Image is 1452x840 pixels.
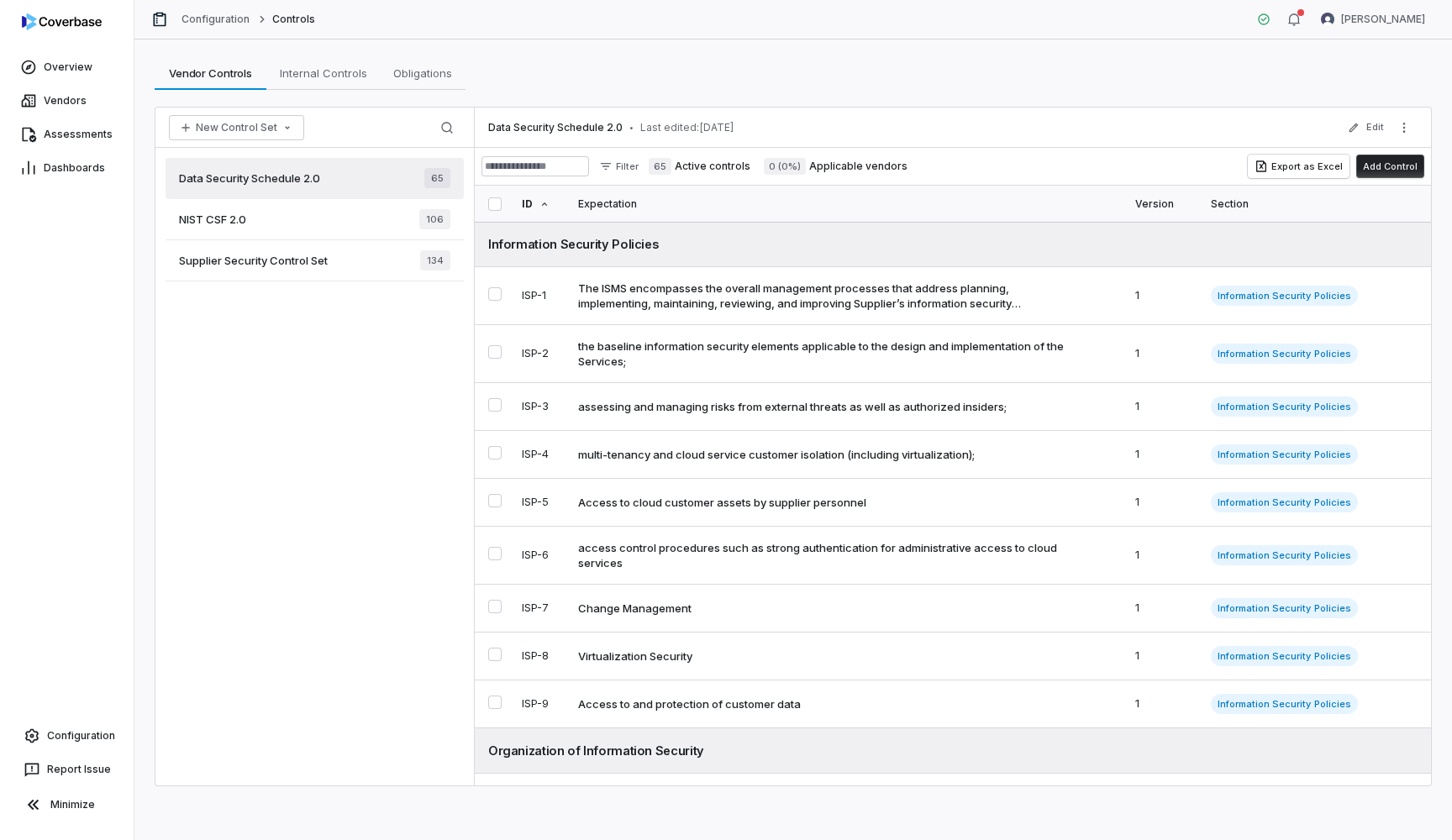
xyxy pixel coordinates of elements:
span: Controls [272,13,315,26]
div: Information Security Policies [488,235,1418,253]
button: Select ISP-4 control [488,446,502,459]
button: Minimize [7,788,127,822]
span: Information Security Policies [1211,344,1358,364]
td: 1 [1125,479,1201,527]
td: 1 [1125,325,1201,383]
td: 1 [1125,431,1201,479]
td: ISP-8 [512,633,568,680]
button: Select ISP-3 control [488,398,502,412]
td: OIS-1 [512,774,568,832]
button: Add Control [1356,155,1424,178]
td: 1 [1125,527,1201,585]
span: Last edited: [DATE] [640,121,734,134]
div: Expectation [578,186,1115,222]
td: 1 [1125,633,1201,680]
button: Filter [592,156,645,176]
span: Internal Controls [273,62,374,84]
span: Supplier Security Control Set [179,253,328,268]
button: Select ISP-6 control [488,547,502,560]
span: NIST CSF 2.0 [179,212,246,227]
td: ISP-2 [512,325,568,383]
td: ISP-9 [512,680,568,728]
a: Overview [3,52,130,82]
div: Access to and protection of customer data [578,696,801,711]
a: Data Security Schedule 2.065 [166,158,464,199]
a: Configuration [7,721,127,751]
td: ISP-5 [512,479,568,527]
span: Information Security Policies [1211,694,1358,714]
span: Information Security Policies [1211,598,1358,618]
span: • [629,122,634,134]
div: assessing and managing risks from external threats as well as authorized insiders; [578,399,1007,414]
div: Access to cloud customer assets by supplier personnel [578,495,866,510]
td: ISP-7 [512,585,568,633]
button: More actions [1391,115,1418,140]
span: Obligations [387,62,459,84]
div: Version [1135,186,1191,222]
a: Supplier Security Control Set134 [166,240,464,281]
button: Export as Excel [1248,155,1349,178]
a: Configuration [181,13,250,26]
td: 1 [1125,680,1201,728]
button: Select ISP-7 control [488,600,502,613]
span: 65 [424,168,450,188]
button: Select ISP-9 control [488,696,502,709]
a: Vendors [3,86,130,116]
a: Dashboards [3,153,130,183]
span: [PERSON_NAME] [1341,13,1425,26]
div: Section [1211,186,1418,222]
span: Assessments [44,128,113,141]
span: 0 (0%) [764,158,806,175]
img: Garima Dhaundiyal avatar [1321,13,1334,26]
div: Change Management [578,601,692,616]
td: ISP-3 [512,383,568,431]
span: Data Security Schedule 2.0 [488,121,623,134]
td: ISP-6 [512,527,568,585]
div: Organization of Information Security [488,742,1418,759]
button: Select ISP-8 control [488,648,502,661]
td: ISP-1 [512,267,568,325]
label: Applicable vendors [764,158,907,175]
span: Dashboards [44,161,105,175]
span: 65 [649,158,671,175]
span: Information Security Policies [1211,286,1358,306]
span: 106 [419,209,450,229]
div: the baseline information security elements applicable to the design and implementation of the Ser... [578,339,1070,369]
td: ISP-4 [512,431,568,479]
button: Select ISP-5 control [488,494,502,507]
td: 1 [1125,383,1201,431]
div: multi-tenancy and cloud service customer isolation (including virtualization); [578,447,975,462]
span: Data Security Schedule 2.0 [179,171,320,186]
div: The ISMS encompasses the overall management processes that address planning, implementing, mainta... [578,281,1070,311]
a: NIST CSF 2.0106 [166,199,464,240]
span: Configuration [47,729,115,743]
span: Report Issue [47,763,111,776]
span: 134 [420,250,450,270]
span: Information Security Policies [1211,396,1358,417]
a: Assessments [3,119,130,150]
span: Information Security Policies [1211,646,1358,666]
label: Active controls [649,158,750,175]
div: access control procedures such as strong authentication for administrative access to cloud services [578,540,1070,570]
span: Filter [616,160,639,173]
button: Edit [1343,113,1389,143]
span: Vendor Controls [162,62,259,84]
button: New Control Set [169,115,304,140]
span: Information Security Policies [1211,444,1358,465]
td: 1 [1125,774,1201,832]
div: ID [522,186,558,222]
button: Garima Dhaundiyal avatar[PERSON_NAME] [1311,7,1435,32]
button: Report Issue [7,754,127,785]
button: Select ISP-1 control [488,287,502,301]
div: Virtualization Security [578,648,692,664]
span: Overview [44,60,92,74]
img: logo-D7KZi-bG.svg [22,13,102,30]
span: Minimize [50,798,95,811]
button: Select ISP-2 control [488,345,502,359]
span: Information Security Policies [1211,492,1358,512]
span: Information Security Policies [1211,545,1358,565]
td: 1 [1125,267,1201,325]
span: Vendors [44,94,87,108]
td: 1 [1125,585,1201,633]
